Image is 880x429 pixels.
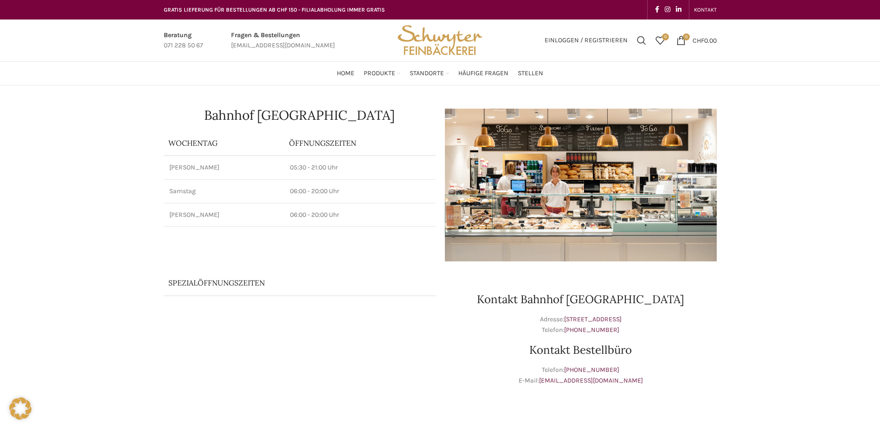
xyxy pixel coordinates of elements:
a: 0 [651,31,669,50]
span: Stellen [518,69,543,78]
span: KONTAKT [694,6,717,13]
a: Produkte [364,64,400,83]
div: Secondary navigation [689,0,721,19]
span: Home [337,69,354,78]
span: Standorte [410,69,444,78]
a: [STREET_ADDRESS] [564,315,622,323]
a: Home [337,64,354,83]
p: 05:30 - 21:00 Uhr [290,163,430,172]
span: Häufige Fragen [458,69,508,78]
p: [PERSON_NAME] [169,210,279,220]
p: [PERSON_NAME] [169,163,279,172]
h2: Kontakt Bahnhof [GEOGRAPHIC_DATA] [445,294,717,305]
span: 0 [662,33,669,40]
p: 06:00 - 20:00 Uhr [290,187,430,196]
p: Samstag [169,187,279,196]
a: [PHONE_NUMBER] [564,326,619,334]
a: [EMAIL_ADDRESS][DOMAIN_NAME] [539,377,643,384]
p: Telefon: E-Mail: [445,365,717,386]
a: Linkedin social link [673,3,684,16]
span: CHF [693,36,704,44]
span: GRATIS LIEFERUNG FÜR BESTELLUNGEN AB CHF 150 - FILIALABHOLUNG IMMER GRATIS [164,6,385,13]
span: Einloggen / Registrieren [545,37,628,44]
p: Spezialöffnungszeiten [168,278,405,288]
h2: Kontakt Bestellbüro [445,344,717,356]
a: Facebook social link [652,3,662,16]
h1: Bahnhof [GEOGRAPHIC_DATA] [164,109,436,122]
a: Infobox link [231,30,335,51]
p: Adresse: Telefon: [445,314,717,335]
a: Instagram social link [662,3,673,16]
a: Stellen [518,64,543,83]
a: Einloggen / Registrieren [540,31,632,50]
p: 06:00 - 20:00 Uhr [290,210,430,220]
a: Site logo [394,36,485,44]
a: [PHONE_NUMBER] [564,366,619,374]
a: Suchen [632,31,651,50]
div: Meine Wunschliste [651,31,669,50]
a: KONTAKT [694,0,717,19]
span: 0 [683,33,690,40]
a: 0 CHF0.00 [672,31,721,50]
bdi: 0.00 [693,36,717,44]
span: Produkte [364,69,395,78]
a: Infobox link [164,30,203,51]
p: Wochentag [168,138,280,148]
a: Standorte [410,64,449,83]
img: Bäckerei Schwyter [394,19,485,61]
p: ÖFFNUNGSZEITEN [289,138,431,148]
a: Häufige Fragen [458,64,508,83]
div: Main navigation [159,64,721,83]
